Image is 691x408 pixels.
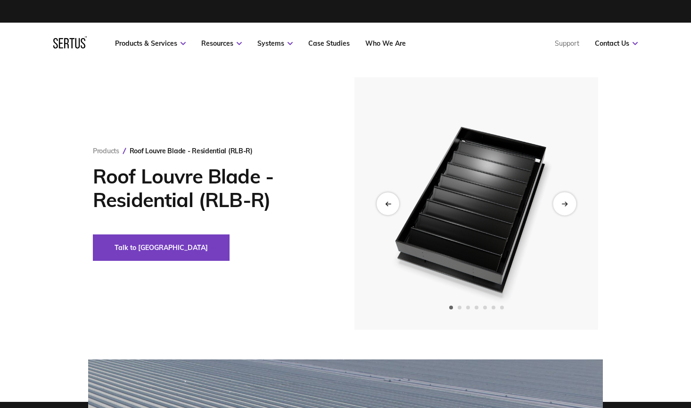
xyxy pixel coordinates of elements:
[365,39,406,48] a: Who We Are
[201,39,242,48] a: Resources
[555,39,579,48] a: Support
[458,306,461,309] span: Go to slide 2
[377,192,399,215] div: Previous slide
[93,165,326,212] h1: Roof Louvre Blade - Residential (RLB-R)
[553,192,576,215] div: Next slide
[595,39,638,48] a: Contact Us
[93,234,230,261] button: Talk to [GEOGRAPHIC_DATA]
[521,299,691,408] iframe: Chat Widget
[257,39,293,48] a: Systems
[483,306,487,309] span: Go to slide 5
[308,39,350,48] a: Case Studies
[500,306,504,309] span: Go to slide 7
[492,306,495,309] span: Go to slide 6
[93,147,119,155] a: Products
[466,306,470,309] span: Go to slide 3
[475,306,478,309] span: Go to slide 4
[115,39,186,48] a: Products & Services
